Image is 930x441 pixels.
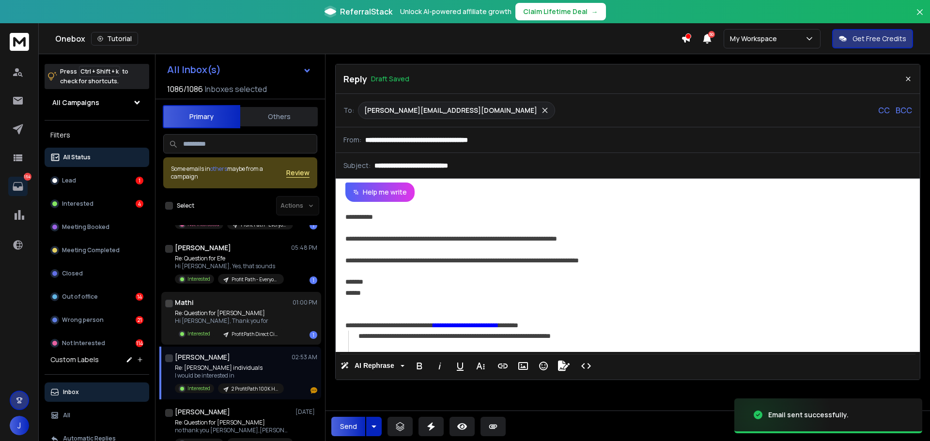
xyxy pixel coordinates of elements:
[45,128,149,142] h3: Filters
[343,161,371,170] p: Subject:
[896,105,912,116] p: BCC
[136,339,143,347] div: 114
[210,165,227,173] span: others
[291,244,317,252] p: 05:48 PM
[175,298,194,307] h1: Mathi
[45,382,149,402] button: Inbox
[852,34,906,44] p: Get Free Credits
[310,331,317,339] div: 1
[340,6,392,17] span: ReferralStack
[343,106,354,115] p: To:
[310,276,317,284] div: 1
[62,223,109,231] p: Meeting Booked
[171,165,286,181] div: Some emails in maybe from a campaign
[175,364,284,372] p: Re: [PERSON_NAME] individuals
[240,106,318,127] button: Others
[167,83,203,95] span: 1086 / 1086
[159,60,319,79] button: All Inbox(s)
[62,339,105,347] p: Not Interested
[353,362,396,370] span: AI Rephrase
[10,416,29,435] button: J
[8,177,28,196] a: 154
[175,262,284,270] p: Hi [PERSON_NAME], Yes, that sounds
[410,356,429,376] button: Bold (Ctrl+B)
[293,299,317,306] p: 01:00 PM
[175,243,231,253] h1: [PERSON_NAME]
[136,293,143,301] div: 14
[175,372,284,380] p: I would be interested in
[400,7,511,16] p: Unlock AI-powered affiliate growth
[136,177,143,184] div: 1
[45,310,149,330] button: Wrong person21
[50,355,99,365] h3: Custom Labels
[331,417,365,436] button: Send
[730,34,781,44] p: My Workspace
[832,29,913,48] button: Get Free Credits
[45,264,149,283] button: Closed
[310,222,317,229] div: 1
[175,317,284,325] p: Hi [PERSON_NAME], Thank you for
[914,6,926,29] button: Close banner
[494,356,512,376] button: Insert Link (Ctrl+K)
[91,32,138,46] button: Tutorial
[205,83,267,95] h3: Inboxes selected
[136,316,143,324] div: 21
[187,385,210,392] p: Interested
[163,105,240,128] button: Primary
[45,148,149,167] button: All Status
[187,330,210,337] p: Interested
[241,221,287,228] p: Profit Path - Everyone - ICP Campaign
[55,32,681,46] div: Onebox
[167,65,221,75] h1: All Inbox(s)
[175,255,284,262] p: Re: Question for Efe
[45,287,149,306] button: Out of office14
[45,217,149,237] button: Meeting Booked
[63,153,91,161] p: All Status
[136,200,143,208] div: 4
[514,356,532,376] button: Insert Image (Ctrl+P)
[62,200,93,208] p: Interested
[286,168,310,178] button: Review
[175,426,291,434] p: no thank you [PERSON_NAME],[PERSON_NAME],
[62,316,104,324] p: Wrong person
[60,67,128,86] p: Press to check for shortcuts.
[339,356,406,376] button: AI Rephrase
[63,411,70,419] p: All
[591,7,598,16] span: →
[451,356,469,376] button: Underline (Ctrl+U)
[555,356,573,376] button: Signature
[79,66,120,77] span: Ctrl + Shift + k
[295,408,317,416] p: [DATE]
[878,105,890,116] p: CC
[45,241,149,260] button: Meeting Completed
[45,194,149,213] button: Interested4
[62,177,76,184] p: Lead
[62,293,98,301] p: Out of office
[232,331,278,338] p: ProfitPath Direct City + 1m/month offer Copied
[431,356,449,376] button: Italic (Ctrl+I)
[187,275,210,283] p: Interested
[471,356,490,376] button: More Text
[45,334,149,353] button: Not Interested114
[343,135,361,145] p: From:
[177,202,194,210] label: Select
[63,388,79,396] p: Inbox
[175,309,284,317] p: Re: Question for [PERSON_NAME]
[232,385,278,393] p: 2 ProfitPath 100K HNW Individuals offer
[175,419,291,426] p: Re: Question for [PERSON_NAME]
[45,93,149,112] button: All Campaigns
[371,74,409,84] p: Draft Saved
[62,246,120,254] p: Meeting Completed
[45,171,149,190] button: Lead1
[364,106,537,115] p: [PERSON_NAME][EMAIL_ADDRESS][DOMAIN_NAME]
[343,72,367,86] p: Reply
[24,173,31,181] p: 154
[62,270,83,277] p: Closed
[175,352,230,362] h1: [PERSON_NAME]
[292,353,317,361] p: 02:53 AM
[345,182,415,202] button: Help me write
[232,276,278,283] p: Profit Path - Everyone - ICP Campaign
[515,3,606,20] button: Claim Lifetime Deal→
